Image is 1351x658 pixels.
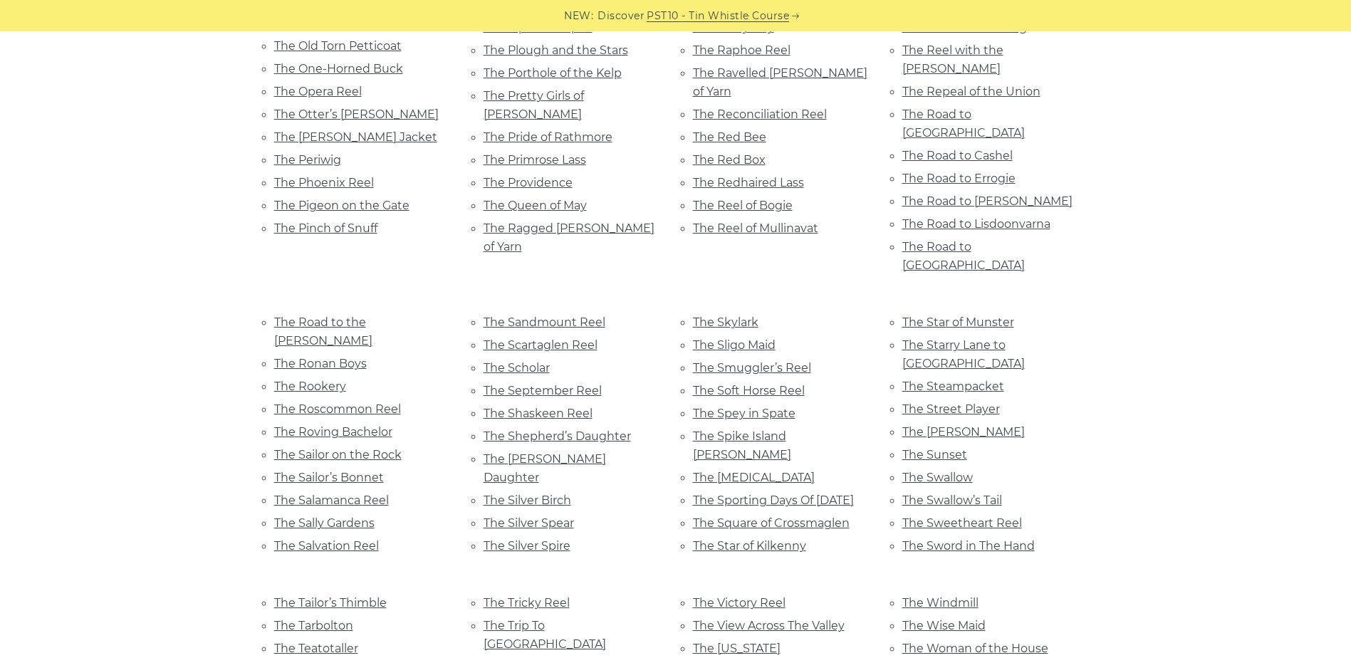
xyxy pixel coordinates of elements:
[693,407,796,420] a: The Spey in Spate
[693,130,766,144] a: The Red Bee
[484,452,606,484] a: The [PERSON_NAME] Daughter
[902,425,1025,439] a: The [PERSON_NAME]
[274,425,392,439] a: The Roving Bachelor
[484,66,622,80] a: The Porthole of the Kelp
[484,338,598,352] a: The Scartaglen Reel
[484,199,587,212] a: The Queen of May
[274,402,401,416] a: The Roscommon Reel
[598,8,645,24] span: Discover
[693,384,805,397] a: The Soft Horse Reel
[693,199,793,212] a: The Reel of Bogie
[647,8,789,24] a: PST10 - Tin Whistle Course
[902,172,1016,185] a: The Road to Errogie
[693,471,815,484] a: The [MEDICAL_DATA]
[274,619,353,632] a: The Tarbolton
[902,149,1013,162] a: The Road to Cashel
[693,338,776,352] a: The Sligo Maid
[693,596,786,610] a: The Victory Reel
[274,448,402,461] a: The Sailor on the Rock
[274,596,387,610] a: The Tailor’s Thimble
[274,539,379,553] a: The Salvation Reel
[274,39,402,53] a: The Old Torn Petticoat
[902,240,1025,272] a: The Road to [GEOGRAPHIC_DATA]
[693,43,791,57] a: The Raphoe Reel
[902,516,1022,530] a: The Sweetheart Reel
[484,315,605,329] a: The Sandmount Reel
[693,66,867,98] a: The Ravelled [PERSON_NAME] of Yarn
[274,176,374,189] a: The Phoenix Reel
[274,471,384,484] a: The Sailor’s Bonnet
[484,221,654,254] a: The Ragged [PERSON_NAME] of Yarn
[693,315,758,329] a: The Skylark
[693,221,818,235] a: The Reel of Mullinavat
[484,130,612,144] a: The Pride of Rathmore
[274,380,346,393] a: The Rookery
[484,176,573,189] a: The Providence
[902,493,1002,507] a: The Swallow’s Tail
[693,642,781,655] a: The [US_STATE]
[274,221,377,235] a: The Pinch of Snuff
[693,429,791,461] a: The Spike Island [PERSON_NAME]
[902,471,973,484] a: The Swallow
[484,89,584,121] a: The Pretty Girls of [PERSON_NAME]
[484,429,631,443] a: The Shepherd’s Daughter
[902,539,1035,553] a: The Sword in The Hand
[902,85,1040,98] a: The Repeal of the Union
[902,315,1014,329] a: The Star of Munster
[274,357,367,370] a: The Ronan Boys
[484,516,574,530] a: The Silver Spear
[274,85,362,98] a: The Opera Reel
[693,176,804,189] a: The Redhaired Lass
[484,361,550,375] a: The Scholar
[902,194,1073,208] a: The Road to [PERSON_NAME]
[693,108,827,121] a: The Reconciliation Reel
[902,448,967,461] a: The Sunset
[274,108,439,121] a: The Otter’s [PERSON_NAME]
[693,619,845,632] a: The View Across The Valley
[693,153,766,167] a: The Red Box
[274,199,410,212] a: The Pigeon on the Gate
[274,516,375,530] a: The Sally Gardens
[274,642,358,655] a: The Teatotaller
[484,384,602,397] a: The September Reel
[484,493,571,507] a: The Silver Birch
[484,619,606,651] a: The Trip To [GEOGRAPHIC_DATA]
[484,43,628,57] a: The Plough and the Stars
[693,516,850,530] a: The Square of Crossmaglen
[902,338,1025,370] a: The Starry Lane to [GEOGRAPHIC_DATA]
[274,130,437,144] a: The [PERSON_NAME] Jacket
[902,402,1000,416] a: The Street Player
[902,380,1004,393] a: The Steampacket
[274,315,372,348] a: The Road to the [PERSON_NAME]
[902,108,1025,140] a: The Road to [GEOGRAPHIC_DATA]
[484,153,586,167] a: The Primrose Lass
[274,62,403,75] a: The One-Horned Buck
[693,539,806,553] a: The Star of Kilkenny
[902,43,1003,75] a: The Reel with the [PERSON_NAME]
[902,596,979,610] a: The Windmill
[902,642,1048,655] a: The Woman of the House
[274,153,341,167] a: The Periwig
[484,596,570,610] a: The Tricky Reel
[484,407,593,420] a: The Shaskeen Reel
[274,493,389,507] a: The Salamanca Reel
[564,8,593,24] span: NEW:
[693,361,811,375] a: The Smuggler’s Reel
[902,619,986,632] a: The Wise Maid
[902,217,1050,231] a: The Road to Lisdoonvarna
[693,493,854,507] a: The Sporting Days Of [DATE]
[484,539,570,553] a: The Silver Spire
